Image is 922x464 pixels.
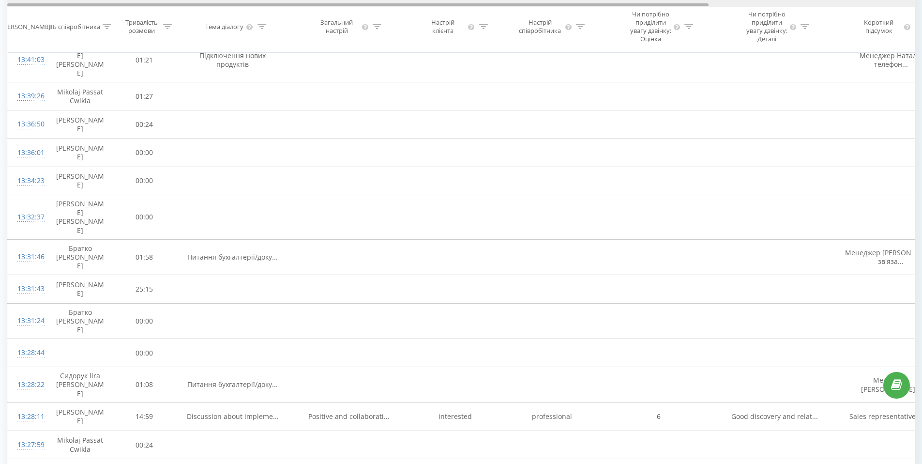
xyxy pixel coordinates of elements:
[504,402,601,431] td: professional
[17,208,37,227] div: 13:32:37
[114,303,175,339] td: 00:00
[17,311,37,330] div: 13:31:24
[314,18,360,35] div: Загальний настрій
[122,18,161,35] div: Тривалість розмови
[17,115,37,134] div: 13:36:50
[17,87,37,106] div: 13:39:26
[187,380,278,389] span: Питання бухгалтерії/доку...
[17,50,37,69] div: 13:41:03
[407,402,504,431] td: interested
[114,167,175,195] td: 00:00
[731,412,818,421] span: Good discovery and relat...
[746,10,788,43] div: Чи потрібно приділити увагу дзвінку: Деталі
[175,38,291,82] td: Підключення нових продуктів
[17,435,37,454] div: 13:27:59
[114,110,175,139] td: 00:24
[630,10,672,43] div: Чи потрібно приділити увагу дзвінку: Оцінка
[114,367,175,403] td: 01:08
[114,339,175,367] td: 00:00
[46,239,114,275] td: Братко [PERSON_NAME]
[17,375,37,394] div: 13:28:22
[601,402,717,431] td: 6
[114,431,175,459] td: 00:24
[517,18,563,35] div: Настрій співробітника
[187,252,278,262] span: Питання бухгалтерії/доку...
[114,275,175,303] td: 25:15
[46,431,114,459] td: Mikolaj Passat Cwikla
[114,195,175,240] td: 00:00
[46,402,114,431] td: [PERSON_NAME]
[420,18,465,35] div: Настрій клієнта
[856,18,902,35] div: Короткий підсумок
[46,167,114,195] td: [PERSON_NAME]
[46,195,114,240] td: [PERSON_NAME] [PERSON_NAME]
[114,139,175,167] td: 00:00
[114,402,175,431] td: 14:59
[17,343,37,362] div: 13:28:44
[17,407,37,426] div: 13:28:11
[46,82,114,110] td: Mikolaj Passat Cwikla
[861,375,921,393] span: Менеджер [PERSON_NAME]...
[46,275,114,303] td: [PERSON_NAME]
[46,367,114,403] td: Сидорук lira [PERSON_NAME]
[46,22,100,31] div: ПІБ співробітника
[205,22,243,31] div: Тема діалогу
[46,139,114,167] td: [PERSON_NAME]
[308,412,390,421] span: Positive and collaborati...
[46,38,114,82] td: [PERSON_NAME] [PERSON_NAME]
[17,279,37,298] div: 13:31:43
[17,247,37,266] div: 13:31:46
[17,143,37,162] div: 13:36:01
[187,412,279,421] span: Discussion about impleme...
[46,110,114,139] td: [PERSON_NAME]
[114,38,175,82] td: 01:21
[114,82,175,110] td: 01:27
[46,303,114,339] td: Братко [PERSON_NAME]
[17,171,37,190] div: 13:34:23
[114,239,175,275] td: 01:58
[1,22,50,31] div: [PERSON_NAME]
